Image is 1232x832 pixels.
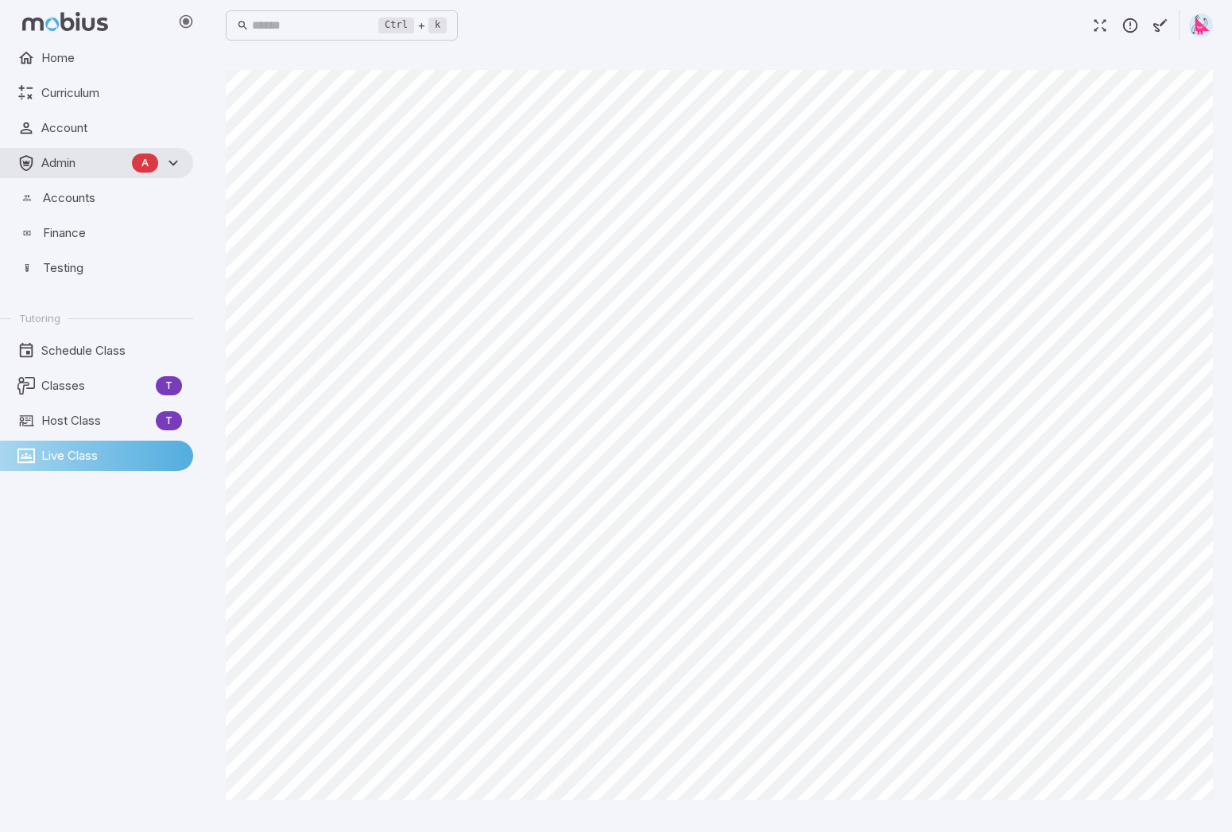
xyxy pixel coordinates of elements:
[428,17,447,33] kbd: k
[41,412,149,430] span: Host Class
[43,259,182,277] span: Testing
[43,189,182,207] span: Accounts
[41,49,182,67] span: Home
[41,342,182,360] span: Schedule Class
[41,84,182,102] span: Curriculum
[132,155,158,171] span: A
[1085,10,1115,41] button: Fullscreen Game
[41,377,149,395] span: Classes
[378,17,414,33] kbd: Ctrl
[41,447,182,465] span: Live Class
[378,16,447,35] div: +
[41,119,182,137] span: Account
[41,154,126,172] span: Admin
[156,378,182,394] span: T
[43,224,182,242] span: Finance
[1189,14,1213,37] img: right-triangle.svg
[1145,10,1176,41] button: Start Drawing on Questions
[19,311,60,325] span: Tutoring
[1115,10,1145,41] button: Report an Issue
[156,413,182,429] span: T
